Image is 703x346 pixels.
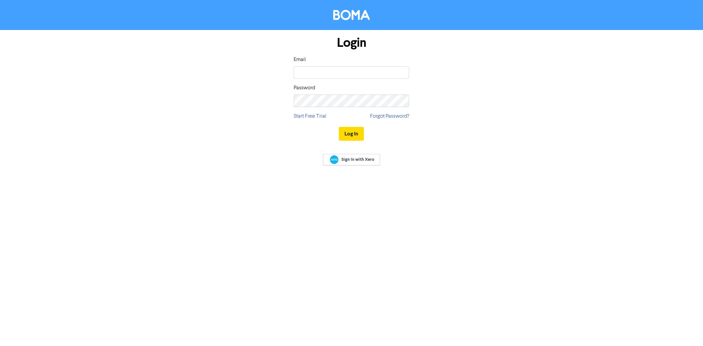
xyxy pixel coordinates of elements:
a: Start Free Trial [294,112,326,120]
iframe: Chat Widget [670,314,703,346]
a: Sign In with Xero [323,154,380,165]
button: Log In [339,127,364,141]
label: Password [294,84,315,92]
img: BOMA Logo [333,10,370,20]
span: Sign In with Xero [341,157,374,162]
h1: Login [294,35,409,50]
img: Xero logo [330,155,338,164]
label: Email [294,56,306,64]
a: Forgot Password? [370,112,409,120]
